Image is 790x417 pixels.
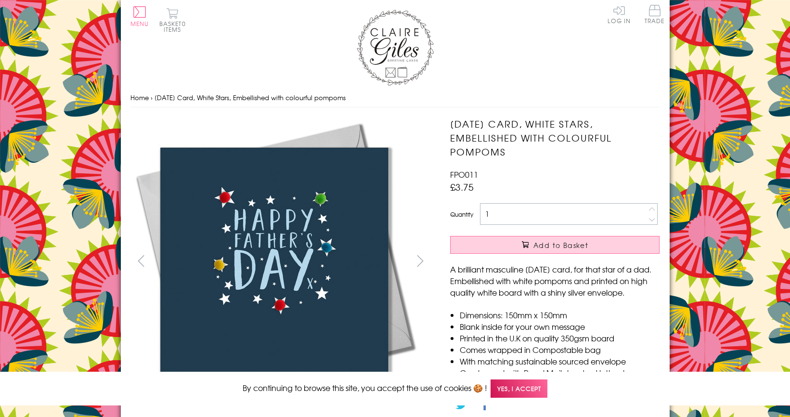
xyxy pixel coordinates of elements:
[357,10,434,86] img: Claire Giles Greetings Cards
[460,367,660,378] li: Can be sent with Royal Mail standard letter stamps
[460,344,660,355] li: Comes wrapped in Compostable bag
[450,117,660,158] h1: [DATE] Card, White Stars, Embellished with colourful pompoms
[130,117,419,406] img: Father's Day Card, White Stars, Embellished with colourful pompoms
[130,250,152,272] button: prev
[533,240,588,250] span: Add to Basket
[130,6,149,26] button: Menu
[431,117,720,395] img: Father's Day Card, White Stars, Embellished with colourful pompoms
[151,93,153,102] span: ›
[409,250,431,272] button: next
[130,88,660,108] nav: breadcrumbs
[164,19,186,34] span: 0 items
[608,5,631,24] a: Log In
[460,355,660,367] li: With matching sustainable sourced envelope
[450,236,660,254] button: Add to Basket
[450,263,660,298] p: A brilliant masculine [DATE] card, for that star of a dad. Embellished with white pompoms and pri...
[130,19,149,28] span: Menu
[130,93,149,102] a: Home
[159,8,186,32] button: Basket0 items
[450,180,474,194] span: £3.75
[460,332,660,344] li: Printed in the U.K on quality 350gsm board
[450,169,478,180] span: FPO011
[645,5,665,24] span: Trade
[460,309,660,321] li: Dimensions: 150mm x 150mm
[460,321,660,332] li: Blank inside for your own message
[645,5,665,26] a: Trade
[491,379,547,398] span: Yes, I accept
[450,210,473,219] label: Quantity
[155,93,346,102] span: [DATE] Card, White Stars, Embellished with colourful pompoms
